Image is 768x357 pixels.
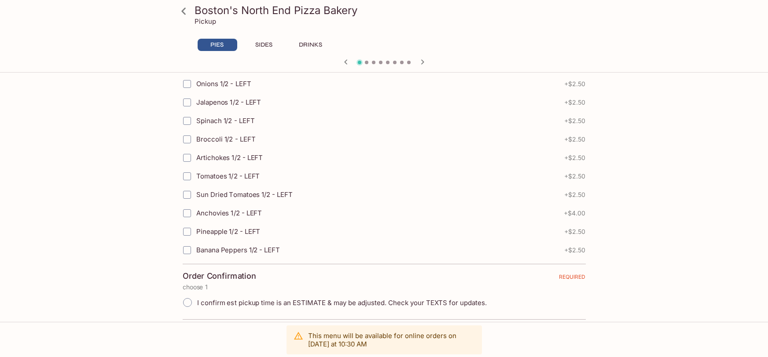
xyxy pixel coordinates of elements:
span: Anchovies 1/2 - LEFT [196,209,262,217]
span: + $4.00 [564,210,586,217]
span: Sun Dried Tomatoes 1/2 - LEFT [196,190,293,199]
span: + $2.50 [565,247,586,254]
span: + $2.50 [565,173,586,180]
span: + $2.50 [565,228,586,235]
span: + $2.50 [565,191,586,198]
span: + $2.50 [565,136,586,143]
span: Pineapple 1/2 - LEFT [196,227,261,236]
span: Spinach 1/2 - LEFT [196,117,255,125]
span: Broccoli 1/2 - LEFT [196,135,256,143]
span: + $2.50 [565,99,586,106]
span: + $2.50 [565,154,586,161]
span: I confirm est pickup time is an ESTIMATE & may be adjusted. Check your TEXTS for updates. [197,299,487,307]
p: Pickup [195,17,217,25]
span: Onions 1/2 - LEFT [196,80,251,88]
h4: Order Confirmation [183,271,257,281]
p: This menu will be available for online orders on [DATE] at 10:30 AM [309,331,475,348]
h3: Boston's North End Pizza Bakery [195,4,588,17]
span: REQUIRED [559,273,586,284]
p: choose 1 [183,284,586,291]
span: Artichokes 1/2 - LEFT [196,153,263,162]
span: Banana Peppers 1/2 - LEFT [196,246,280,254]
button: SIDES [244,39,284,51]
span: Jalapenos 1/2 - LEFT [196,98,261,106]
button: DRINKS [291,39,331,51]
span: + $2.50 [565,117,586,124]
span: + $2.50 [565,80,586,87]
button: PIES [198,39,237,51]
span: Tomatoes 1/2 - LEFT [196,172,260,180]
